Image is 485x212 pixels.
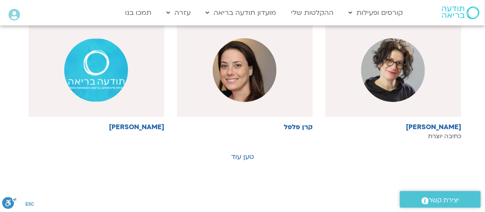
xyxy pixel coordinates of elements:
h6: [PERSON_NAME] [29,123,164,131]
img: %D7%A8%D7%95%D7%A0%D7%99%D7%AA-%D7%90%D7%95%D7%97%D7%A0%D7%94-%D7%A2%D7%9E%D7%95%D7%93-%D7%9E%D7%... [361,38,425,102]
h6: [PERSON_NAME] [325,123,461,131]
a: קרן פלפל [177,23,313,131]
a: יצירת קשר [400,191,481,208]
a: טען עוד [231,152,254,161]
a: עזרה [162,5,195,21]
img: תודעה בריאה [442,6,479,19]
a: ההקלטות שלי [287,5,338,21]
span: יצירת קשר [429,195,459,206]
a: [PERSON_NAME]כתיבה יוצרת [325,23,461,140]
a: מועדון תודעה בריאה [201,5,280,21]
a: קורסים ופעילות [344,5,407,21]
h6: קרן פלפל [177,123,313,131]
img: %D7%A7%D7%A8%D7%9F-%D7%A4%D7%9C%D7%A4%D7%9C.jpeg [213,38,277,102]
a: תמכו בנו [121,5,156,21]
img: default.png [64,38,128,102]
p: כתיבה יוצרת [325,133,461,140]
a: [PERSON_NAME] [29,23,164,131]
